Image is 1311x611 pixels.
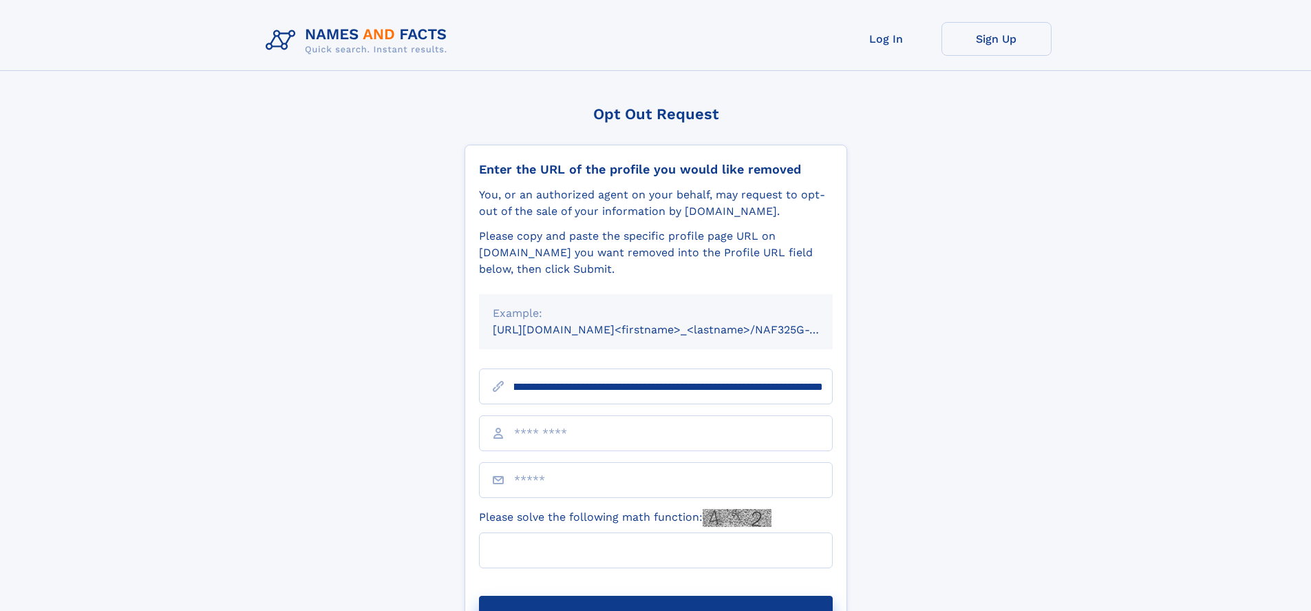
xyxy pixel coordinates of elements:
[493,305,819,322] div: Example:
[941,22,1052,56] a: Sign Up
[479,162,833,177] div: Enter the URL of the profile you would like removed
[479,187,833,220] div: You, or an authorized agent on your behalf, may request to opt-out of the sale of your informatio...
[493,323,859,336] small: [URL][DOMAIN_NAME]<firstname>_<lastname>/NAF325G-xxxxxxxx
[260,22,458,59] img: Logo Names and Facts
[831,22,941,56] a: Log In
[479,228,833,278] div: Please copy and paste the specific profile page URL on [DOMAIN_NAME] you want removed into the Pr...
[465,105,847,123] div: Opt Out Request
[479,509,771,527] label: Please solve the following math function:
